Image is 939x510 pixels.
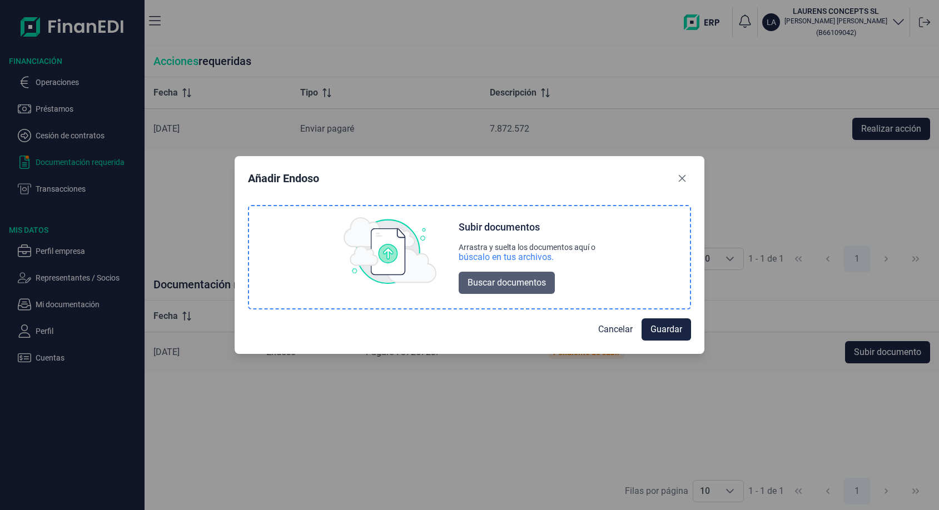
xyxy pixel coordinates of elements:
span: Buscar documentos [468,276,546,289]
div: búscalo en tus archivos. [459,252,595,263]
span: Guardar [650,323,682,336]
span: Cancelar [598,323,633,336]
div: Subir documentos [459,221,540,234]
div: Añadir Endoso [248,171,319,186]
button: Cancelar [589,318,642,341]
button: Buscar documentos [459,272,555,294]
div: Arrastra y suelta los documentos aquí o [459,243,595,252]
img: upload img [344,217,437,284]
button: Guardar [642,318,691,341]
div: búscalo en tus archivos. [459,252,554,263]
button: Close [673,169,691,187]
